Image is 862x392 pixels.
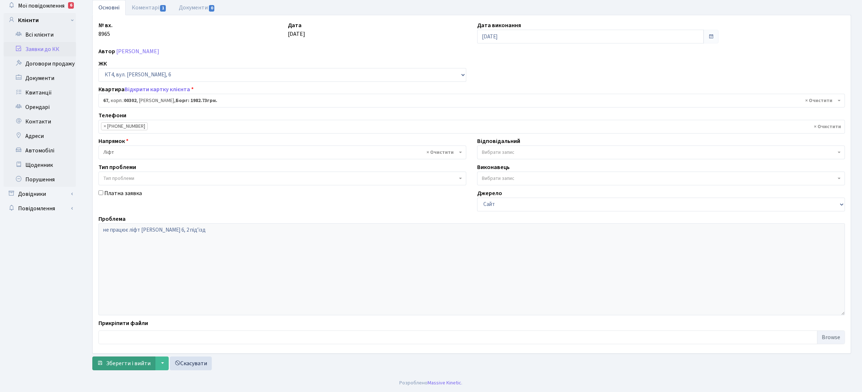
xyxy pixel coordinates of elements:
a: Порушення [4,172,76,187]
b: 67 [103,97,108,104]
label: Виконавець [477,163,510,172]
label: Прикріпити файли [98,319,148,328]
span: Зберегти і вийти [106,359,151,367]
span: Вибрати запис [482,175,514,182]
label: Відповідальний [477,137,520,146]
li: (098) 593-83-53 [101,122,148,130]
div: 8965 [93,21,282,43]
textarea: не працює ліфт [PERSON_NAME] 6, 2 під'їзд [98,223,845,315]
a: Заявки до КК [4,42,76,56]
a: Всі клієнти [4,28,76,42]
a: Договори продажу [4,56,76,71]
a: Massive Kinetic [428,379,462,387]
label: Платна заявка [104,189,142,198]
label: Напрямок [98,137,129,146]
b: Борг: 1982.73грн. [176,97,217,104]
button: Зберегти і вийти [92,357,155,370]
span: Видалити всі елементи [426,149,454,156]
span: × [104,123,106,130]
div: 6 [68,2,74,9]
label: Дата виконання [477,21,521,30]
a: [PERSON_NAME] [116,47,159,55]
span: Тип проблеми [103,175,134,182]
a: Довідники [4,187,76,201]
span: 1 [160,5,166,12]
div: [DATE] [282,21,472,43]
b: 00302 [124,97,136,104]
span: Видалити всі елементи [814,123,841,130]
span: Мої повідомлення [18,2,64,10]
label: Проблема [98,215,126,223]
label: Джерело [477,189,502,198]
a: Документи [4,71,76,85]
label: № вх. [98,21,113,30]
label: Телефони [98,111,126,120]
a: Клієнти [4,13,76,28]
a: Відкрити картку клієнта [125,85,190,93]
span: Ліфт [98,146,466,159]
a: Адреси [4,129,76,143]
a: Орендарі [4,100,76,114]
span: Видалити всі елементи [805,97,832,104]
a: Повідомлення [4,201,76,216]
a: Контакти [4,114,76,129]
label: Тип проблеми [98,163,136,172]
span: Ліфт [103,149,457,156]
span: 0 [209,5,215,12]
span: <b>67</b>, корп.: <b>00302</b>, Прищепа Олег Володимирович, <b>Борг: 1982.73грн.</b> [103,97,836,104]
span: <b>67</b>, корп.: <b>00302</b>, Прищепа Олег Володимирович, <b>Борг: 1982.73грн.</b> [98,94,845,108]
a: Квитанції [4,85,76,100]
a: Автомобілі [4,143,76,158]
label: Квартира [98,85,194,94]
label: ЖК [98,59,107,68]
span: Вибрати запис [482,149,514,156]
div: Розроблено . [400,379,463,387]
label: Автор [98,47,115,56]
label: Дата [288,21,302,30]
a: Щоденник [4,158,76,172]
a: Скасувати [170,357,212,370]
